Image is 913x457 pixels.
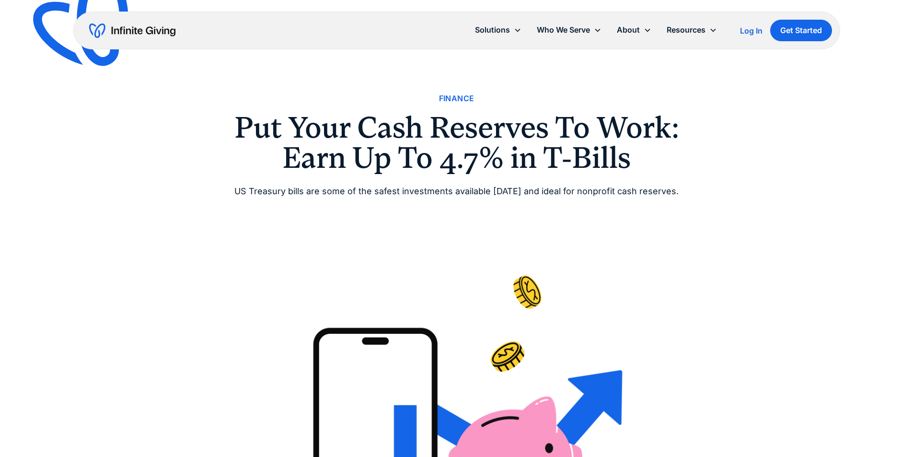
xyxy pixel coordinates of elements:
div: Log In [740,27,763,35]
div: Solutions [467,20,529,40]
div: About [617,23,640,36]
a: Get Started [770,20,832,41]
div: Solutions [475,23,510,36]
div: Who We Serve [529,20,609,40]
div: Resources [667,23,705,36]
div: About [609,20,659,40]
h1: Put Your Cash Reserves To Work: Earn Up To 4.7% in T-Bills [227,113,687,173]
div: US Treasury bills are some of the safest investments available [DATE] and ideal for nonprofit cas... [227,184,687,199]
div: Resources [659,20,725,40]
a: Log In [740,25,763,36]
a: Finance [439,92,474,105]
a: home [89,23,175,38]
div: Who We Serve [537,23,590,36]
